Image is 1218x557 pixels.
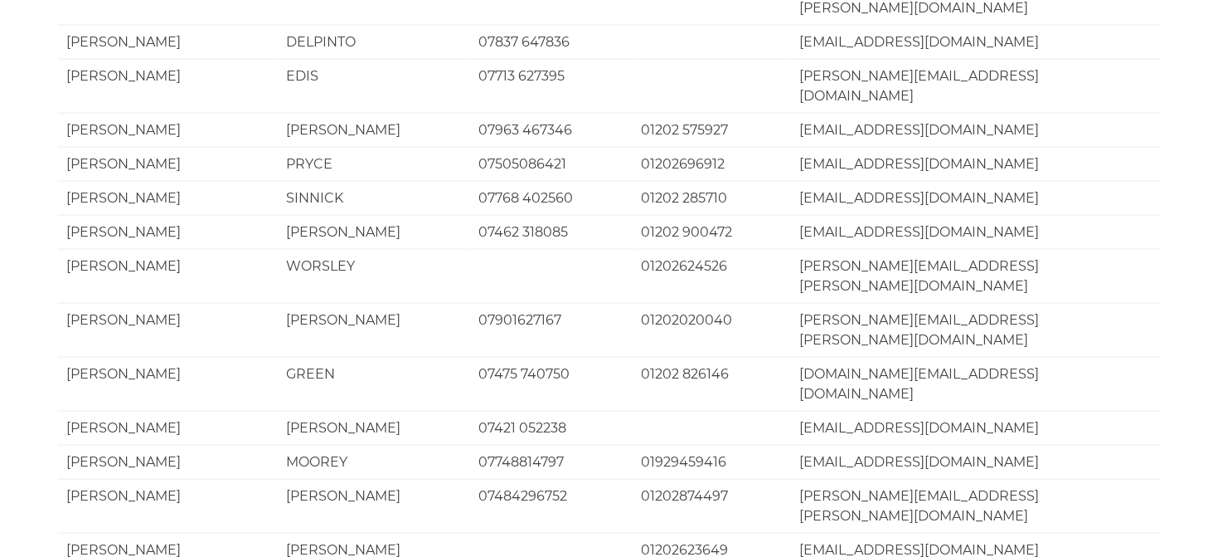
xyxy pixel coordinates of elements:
[58,147,278,181] td: [PERSON_NAME]
[278,411,470,445] td: [PERSON_NAME]
[58,445,278,479] td: [PERSON_NAME]
[791,479,1160,533] td: [PERSON_NAME][EMAIL_ADDRESS][PERSON_NAME][DOMAIN_NAME]
[633,303,791,357] td: 01202020040
[791,25,1160,59] td: [EMAIL_ADDRESS][DOMAIN_NAME]
[791,411,1160,445] td: [EMAIL_ADDRESS][DOMAIN_NAME]
[470,479,633,533] td: 07484296752
[278,479,470,533] td: [PERSON_NAME]
[58,25,278,59] td: [PERSON_NAME]
[278,357,470,411] td: GREEN
[470,25,633,59] td: 07837 647836
[470,303,633,357] td: 07901627167
[791,147,1160,181] td: [EMAIL_ADDRESS][DOMAIN_NAME]
[58,215,278,249] td: [PERSON_NAME]
[58,59,278,113] td: [PERSON_NAME]
[633,357,791,411] td: 01202 826146
[470,357,633,411] td: 07475 740750
[791,59,1160,113] td: [PERSON_NAME][EMAIL_ADDRESS][DOMAIN_NAME]
[791,181,1160,215] td: [EMAIL_ADDRESS][DOMAIN_NAME]
[633,445,791,479] td: 01929459416
[278,113,470,147] td: [PERSON_NAME]
[278,181,470,215] td: SINNICK
[791,215,1160,249] td: [EMAIL_ADDRESS][DOMAIN_NAME]
[633,215,791,249] td: 01202 900472
[58,181,278,215] td: [PERSON_NAME]
[633,147,791,181] td: 01202696912
[58,113,278,147] td: [PERSON_NAME]
[278,59,470,113] td: EDIS
[791,249,1160,303] td: [PERSON_NAME][EMAIL_ADDRESS][PERSON_NAME][DOMAIN_NAME]
[633,479,791,533] td: 01202874497
[278,303,470,357] td: [PERSON_NAME]
[633,249,791,303] td: 01202624526
[58,303,278,357] td: [PERSON_NAME]
[791,303,1160,357] td: [PERSON_NAME][EMAIL_ADDRESS][PERSON_NAME][DOMAIN_NAME]
[791,357,1160,411] td: [DOMAIN_NAME][EMAIL_ADDRESS][DOMAIN_NAME]
[470,445,633,479] td: 07748814797
[278,249,470,303] td: WORSLEY
[633,181,791,215] td: 01202 285710
[470,147,633,181] td: 07505086421
[791,445,1160,479] td: [EMAIL_ADDRESS][DOMAIN_NAME]
[58,411,278,445] td: [PERSON_NAME]
[791,113,1160,147] td: [EMAIL_ADDRESS][DOMAIN_NAME]
[470,59,633,113] td: 07713 627395
[278,445,470,479] td: MOOREY
[633,113,791,147] td: 01202 575927
[470,113,633,147] td: 07963 467346
[278,25,470,59] td: DELPINTO
[58,249,278,303] td: [PERSON_NAME]
[470,411,633,445] td: 07421 052238
[278,147,470,181] td: PRYCE
[470,215,633,249] td: 07462 318085
[470,181,633,215] td: 07768 402560
[278,215,470,249] td: [PERSON_NAME]
[58,479,278,533] td: [PERSON_NAME]
[58,357,278,411] td: [PERSON_NAME]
